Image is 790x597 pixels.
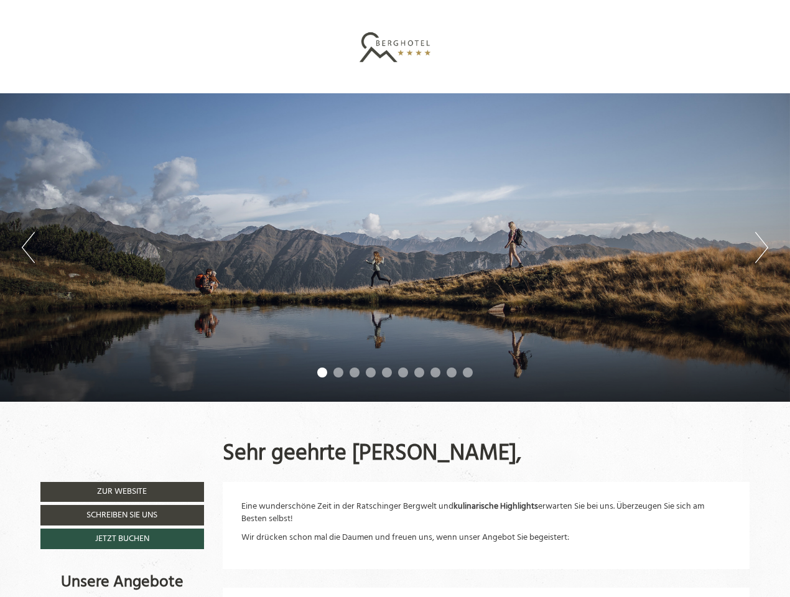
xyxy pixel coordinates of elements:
[453,499,538,514] strong: kulinarische Highlights
[241,501,732,525] p: Eine wunderschöne Zeit in der Ratschinger Bergwelt und erwarten Sie bei uns. Überzeugen Sie sich ...
[22,232,35,263] button: Previous
[755,232,768,263] button: Next
[40,482,204,502] a: Zur Website
[241,532,732,544] p: Wir drücken schon mal die Daumen und freuen uns, wenn unser Angebot Sie begeistert:
[40,529,204,549] a: Jetzt buchen
[40,571,204,594] div: Unsere Angebote
[223,442,521,467] h1: Sehr geehrte [PERSON_NAME],
[40,505,204,525] a: Schreiben Sie uns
